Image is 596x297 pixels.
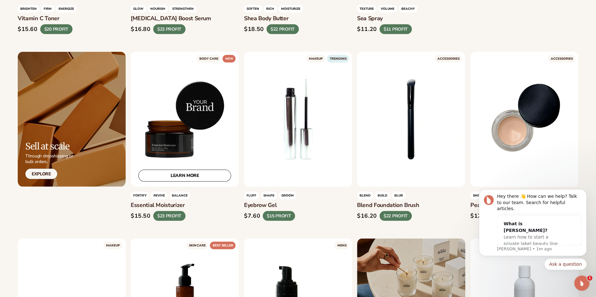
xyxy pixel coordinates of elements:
[244,202,352,209] h3: Eyebrow gel
[357,213,377,220] div: $16.20
[18,26,38,33] div: $15.60
[138,170,231,182] a: LEARN MORE
[25,142,73,151] h2: Sell at scale
[357,5,376,12] span: Texture
[380,211,412,221] div: $22 PROFIT
[169,192,190,199] span: balance
[18,5,39,12] span: Brighten
[357,15,465,22] h3: Sea spray
[131,192,149,199] span: fortify
[56,5,77,12] span: energize
[244,213,260,220] div: $7.60
[264,5,277,12] span: rich
[40,24,72,34] div: $20 PROFIT
[244,192,259,199] span: fluff
[244,15,352,22] h3: Shea body butter
[357,202,465,209] h3: Blend foundation brush
[357,192,373,199] span: blend
[18,15,126,22] h3: Vitamin c toner
[261,192,277,199] span: shape
[378,5,397,12] span: volume
[151,192,167,199] span: revive
[131,15,239,22] h3: [MEDICAL_DATA] boost serum
[266,24,298,34] div: $22 PROFIT
[153,211,185,221] div: $23 PROFIT
[279,192,296,199] span: groom
[392,192,405,199] span: BLUR
[244,26,264,33] div: $18.50
[131,26,151,33] div: $16.80
[41,5,54,12] span: firm
[131,5,146,12] span: glow
[375,192,390,199] span: build
[244,5,262,12] span: soften
[131,213,151,220] div: $15.50
[380,24,412,34] div: $11 PROFIT
[357,26,377,33] div: $11.20
[469,188,596,294] iframe: Intercom notifications message
[170,5,196,12] span: strengthen
[279,5,303,12] span: moisturize
[263,211,295,221] div: $15 PROFIT
[25,153,73,165] p: Through dropshipping or bulk orders.
[399,5,417,12] span: beachy
[574,276,589,291] iframe: Intercom live chat
[587,276,592,281] span: 1
[131,202,239,209] h3: Essential moisturizer
[25,169,57,179] a: Explore
[153,24,185,34] div: $23 PROFIT
[148,5,168,12] span: nourish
